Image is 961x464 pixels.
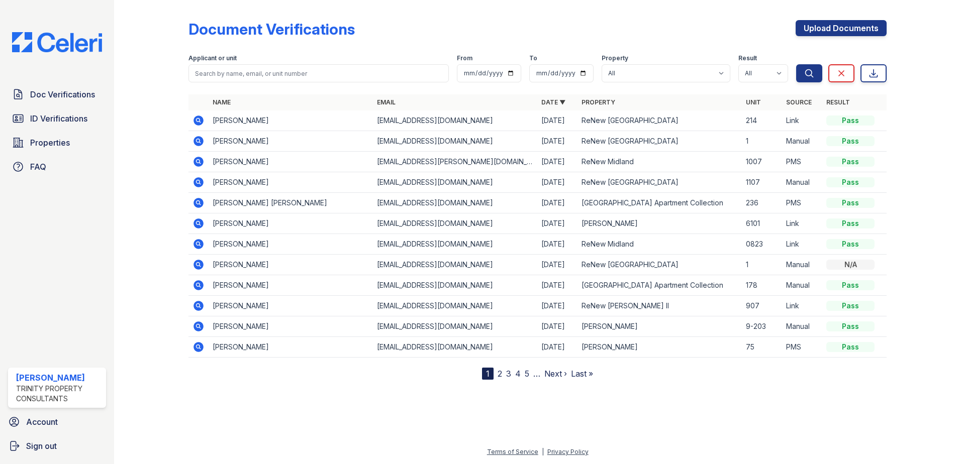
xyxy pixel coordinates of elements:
[578,255,742,275] td: ReNew [GEOGRAPHIC_DATA]
[209,337,373,358] td: [PERSON_NAME]
[578,152,742,172] td: ReNew Midland
[209,316,373,337] td: [PERSON_NAME]
[209,152,373,172] td: [PERSON_NAME]
[782,131,822,152] td: Manual
[515,369,521,379] a: 4
[782,110,822,131] td: Link
[742,110,782,131] td: 214
[188,64,449,82] input: Search by name, email, or unit number
[30,161,46,173] span: FAQ
[4,436,110,456] button: Sign out
[742,193,782,213] td: 236
[26,440,57,452] span: Sign out
[826,218,875,228] div: Pass
[525,369,529,379] a: 5
[782,172,822,193] td: Manual
[8,157,106,177] a: FAQ
[373,152,537,172] td: [EMAIL_ADDRESS][PERSON_NAME][DOMAIN_NAME]
[373,296,537,316] td: [EMAIL_ADDRESS][DOMAIN_NAME]
[213,98,231,106] a: Name
[544,369,567,379] a: Next ›
[537,316,578,337] td: [DATE]
[373,172,537,193] td: [EMAIL_ADDRESS][DOMAIN_NAME]
[742,296,782,316] td: 907
[782,337,822,358] td: PMS
[578,275,742,296] td: [GEOGRAPHIC_DATA] Apartment Collection
[782,213,822,234] td: Link
[498,369,502,379] a: 2
[547,448,589,455] a: Privacy Policy
[571,369,593,379] a: Last »
[4,32,110,52] img: CE_Logo_Blue-a8612792a0a2168367f1c8372b55b34899dd931a85d93a1a3d3e32e68fde9ad4.png
[578,172,742,193] td: ReNew [GEOGRAPHIC_DATA]
[373,234,537,255] td: [EMAIL_ADDRESS][DOMAIN_NAME]
[742,234,782,255] td: 0823
[537,275,578,296] td: [DATE]
[782,234,822,255] td: Link
[578,337,742,358] td: [PERSON_NAME]
[8,133,106,153] a: Properties
[209,234,373,255] td: [PERSON_NAME]
[742,172,782,193] td: 1107
[188,54,237,62] label: Applicant or unit
[542,448,544,455] div: |
[541,98,565,106] a: Date ▼
[537,255,578,275] td: [DATE]
[782,255,822,275] td: Manual
[826,157,875,167] div: Pass
[826,260,875,270] div: N/A
[578,110,742,131] td: ReNew [GEOGRAPHIC_DATA]
[482,368,494,380] div: 1
[582,98,615,106] a: Property
[742,337,782,358] td: 75
[537,152,578,172] td: [DATE]
[602,54,628,62] label: Property
[537,110,578,131] td: [DATE]
[373,337,537,358] td: [EMAIL_ADDRESS][DOMAIN_NAME]
[578,131,742,152] td: ReNew [GEOGRAPHIC_DATA]
[209,110,373,131] td: [PERSON_NAME]
[373,110,537,131] td: [EMAIL_ADDRESS][DOMAIN_NAME]
[487,448,538,455] a: Terms of Service
[742,275,782,296] td: 178
[16,372,102,384] div: [PERSON_NAME]
[578,193,742,213] td: [GEOGRAPHIC_DATA] Apartment Collection
[26,416,58,428] span: Account
[537,193,578,213] td: [DATE]
[30,88,95,100] span: Doc Verifications
[826,321,875,331] div: Pass
[537,131,578,152] td: [DATE]
[209,213,373,234] td: [PERSON_NAME]
[537,234,578,255] td: [DATE]
[506,369,511,379] a: 3
[457,54,472,62] label: From
[209,275,373,296] td: [PERSON_NAME]
[209,172,373,193] td: [PERSON_NAME]
[742,316,782,337] td: 9-203
[533,368,540,380] span: …
[742,131,782,152] td: 1
[742,255,782,275] td: 1
[188,20,355,38] div: Document Verifications
[8,108,106,129] a: ID Verifications
[377,98,396,106] a: Email
[578,234,742,255] td: ReNew Midland
[826,198,875,208] div: Pass
[209,193,373,213] td: [PERSON_NAME] [PERSON_NAME]
[826,136,875,146] div: Pass
[30,137,70,149] span: Properties
[8,84,106,104] a: Doc Verifications
[742,152,782,172] td: 1007
[796,20,887,36] a: Upload Documents
[786,98,812,106] a: Source
[826,98,850,106] a: Result
[826,239,875,249] div: Pass
[209,131,373,152] td: [PERSON_NAME]
[782,296,822,316] td: Link
[373,131,537,152] td: [EMAIL_ADDRESS][DOMAIN_NAME]
[373,316,537,337] td: [EMAIL_ADDRESS][DOMAIN_NAME]
[826,177,875,187] div: Pass
[30,112,87,125] span: ID Verifications
[578,316,742,337] td: [PERSON_NAME]
[16,384,102,404] div: Trinity Property Consultants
